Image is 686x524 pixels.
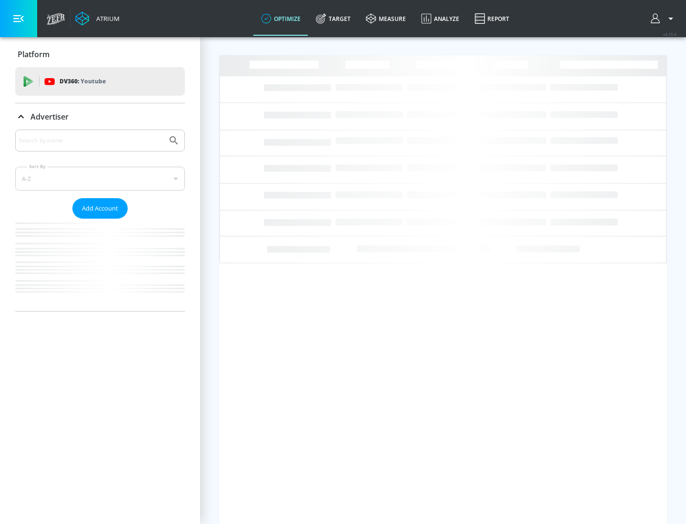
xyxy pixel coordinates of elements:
p: Advertiser [30,111,69,122]
a: optimize [253,1,308,36]
a: measure [358,1,414,36]
p: Platform [18,49,50,60]
div: DV360: Youtube [15,67,185,96]
input: Search by name [19,134,163,147]
div: Advertiser [15,130,185,311]
div: Atrium [92,14,120,23]
a: Atrium [75,11,120,26]
p: Youtube [81,76,106,86]
div: A-Z [15,167,185,191]
a: Target [308,1,358,36]
label: Sort By [27,163,48,170]
div: Platform [15,41,185,68]
span: v 4.25.4 [663,31,676,37]
div: Advertiser [15,103,185,130]
nav: list of Advertiser [15,219,185,311]
p: DV360: [60,76,106,87]
a: Report [467,1,517,36]
button: Add Account [72,198,128,219]
span: Add Account [82,203,118,214]
a: Analyze [414,1,467,36]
